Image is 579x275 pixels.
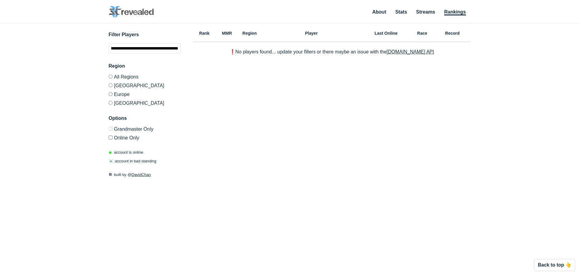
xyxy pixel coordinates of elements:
input: Europe [109,92,112,96]
h3: Filter Players [109,31,181,38]
span: ☠️ [109,159,113,163]
img: SC2 Revealed [109,6,154,18]
p: built by @ [109,172,181,178]
a: Stats [395,9,407,14]
h6: Record [434,31,470,35]
input: Online Only [109,136,112,139]
h3: Region [109,62,181,70]
h6: Player [261,31,362,35]
a: DavidChan [131,172,151,177]
a: [DOMAIN_NAME] API [387,49,434,54]
span: 🛠 [109,172,112,177]
input: All Regions [109,75,112,78]
h3: Options [109,115,181,122]
label: Only show accounts currently laddering [109,133,181,140]
h6: Region [238,31,261,35]
input: Grandmaster Only [109,127,112,131]
p: ❗️No players found... update your filters or there maybe an issue with the [229,50,434,54]
a: About [372,9,386,14]
h6: Rank [193,31,216,35]
label: [GEOGRAPHIC_DATA] [109,98,181,106]
label: Only Show accounts currently in Grandmaster [109,127,181,133]
input: [GEOGRAPHIC_DATA] [109,101,112,105]
h6: Last Online [362,31,410,35]
label: [GEOGRAPHIC_DATA] [109,81,181,90]
p: account is online [109,149,143,155]
label: Europe [109,90,181,98]
h6: MMR [216,31,238,35]
a: Rankings [444,9,466,15]
label: All Regions [109,75,181,81]
a: Streams [416,9,435,14]
h6: Race [410,31,434,35]
input: [GEOGRAPHIC_DATA] [109,83,112,87]
p: account in bad standing [109,158,156,164]
p: Back to top 👆 [538,263,571,267]
span: ◉ [109,150,112,155]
